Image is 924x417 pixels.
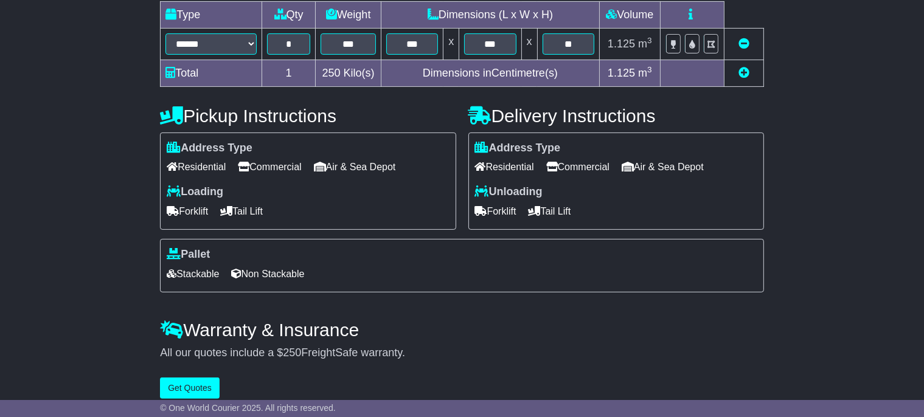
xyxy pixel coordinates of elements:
[381,60,600,86] td: Dimensions in Centimetre(s)
[468,106,764,126] h4: Delivery Instructions
[167,157,226,176] span: Residential
[521,28,537,60] td: x
[160,346,764,360] div: All our quotes include a $ FreightSafe warranty.
[529,202,571,221] span: Tail Lift
[638,38,652,50] span: m
[322,67,341,79] span: 250
[622,157,704,176] span: Air & Sea Depot
[316,60,381,86] td: Kilo(s)
[238,157,301,176] span: Commercial
[160,377,220,399] button: Get Quotes
[316,1,381,28] td: Weight
[167,202,208,221] span: Forklift
[475,142,561,155] label: Address Type
[167,142,252,155] label: Address Type
[161,60,262,86] td: Total
[608,38,635,50] span: 1.125
[475,185,543,199] label: Unloading
[647,65,652,74] sup: 3
[475,157,534,176] span: Residential
[262,60,316,86] td: 1
[475,202,516,221] span: Forklift
[160,403,336,413] span: © One World Courier 2025. All rights reserved.
[231,264,304,283] span: Non Stackable
[738,67,749,79] a: Add new item
[167,185,223,199] label: Loading
[167,248,210,261] label: Pallet
[262,1,316,28] td: Qty
[738,38,749,50] a: Remove this item
[160,106,456,126] h4: Pickup Instructions
[608,67,635,79] span: 1.125
[220,202,263,221] span: Tail Lift
[283,346,301,359] span: 250
[160,320,764,340] h4: Warranty & Insurance
[314,157,396,176] span: Air & Sea Depot
[161,1,262,28] td: Type
[638,67,652,79] span: m
[647,36,652,45] sup: 3
[443,28,459,60] td: x
[381,1,600,28] td: Dimensions (L x W x H)
[599,1,660,28] td: Volume
[546,157,610,176] span: Commercial
[167,264,219,283] span: Stackable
